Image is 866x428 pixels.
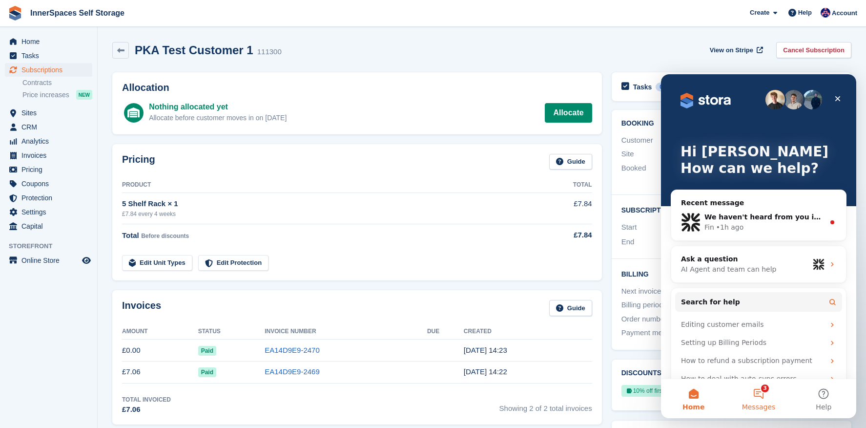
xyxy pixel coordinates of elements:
div: How to refund a subscription payment [20,281,164,292]
span: Search for help [20,223,79,233]
span: Help [155,329,170,336]
span: Help [798,8,812,18]
a: Edit Unit Types [122,255,192,271]
span: Paid [198,346,216,356]
span: View on Stripe [710,45,753,55]
a: View on Stripe [706,42,765,58]
span: Create [750,8,769,18]
h2: Billing [621,269,842,278]
div: Booked [621,163,732,183]
span: Subscriptions [21,63,80,77]
span: Coupons [21,177,80,191]
div: 10% off first 12 bills [621,385,688,397]
div: NEW [76,90,92,100]
span: Capital [21,219,80,233]
td: £0.00 [122,340,198,362]
a: Price increases NEW [22,89,92,100]
span: Price increases [22,90,69,100]
span: Before discounts [141,233,189,239]
span: Invoices [21,149,80,162]
span: Total [122,231,139,239]
div: 5 Shelf Rack × 1 [122,198,538,210]
a: menu [5,205,92,219]
th: Product [122,177,538,193]
h2: Subscription [621,205,842,214]
div: Close [168,16,186,33]
a: menu [5,49,92,63]
span: Paid [198,367,216,377]
div: Payment method [621,327,732,339]
a: EA14D9E9-2470 [265,346,320,354]
div: Billing period [621,300,732,311]
h2: Discounts [621,369,842,377]
span: CRM [21,120,80,134]
div: Fin [43,148,53,158]
th: Invoice Number [265,324,427,340]
a: Guide [549,300,592,316]
div: Nothing allocated yet [149,101,287,113]
h2: Invoices [122,300,161,316]
a: Preview store [81,255,92,266]
h2: PKA Test Customer 1 [135,43,253,57]
time: 2025-09-30 13:22:40 UTC [464,367,507,376]
span: Protection [21,191,80,205]
a: menu [5,254,92,267]
a: menu [5,35,92,48]
td: £7.06 [122,361,198,383]
a: menu [5,163,92,176]
div: 0 [656,83,667,91]
a: menu [5,149,92,162]
span: Online Store [21,254,80,267]
a: menu [5,134,92,148]
iframe: Intercom live chat [661,74,856,418]
span: Pricing [21,163,80,176]
button: Messages [65,305,130,344]
a: EA14D9E9-2469 [265,367,320,376]
th: Due [427,324,464,340]
a: Allocate [545,103,592,123]
th: Status [198,324,265,340]
span: Home [21,35,80,48]
div: Ask a question [20,180,148,190]
a: menu [5,177,92,191]
div: How to refund a subscription payment [14,278,181,296]
div: • 1h ago [55,148,83,158]
div: Allocate before customer moves in on [DATE] [149,113,287,123]
div: Setting up Billing Periods [20,263,164,274]
div: End [621,236,732,248]
div: £7.06 [122,404,171,415]
span: We haven't heard from you in a while, so I will get this conversation closed now. ​ Please reach ... [43,139,531,147]
a: Guide [549,154,592,170]
a: menu [5,219,92,233]
a: Contracts [22,78,92,87]
th: Created [464,324,592,340]
button: Search for help [14,218,181,237]
th: Total [538,177,592,193]
div: £7.84 every 4 weeks [122,210,538,218]
span: Sites [21,106,80,120]
a: menu [5,106,92,120]
span: Tasks [21,49,80,63]
div: Order number [621,314,732,325]
a: menu [5,120,92,134]
th: Amount [122,324,198,340]
span: Analytics [21,134,80,148]
div: Editing customer emails [20,245,164,256]
h2: Allocation [122,82,592,93]
div: How to deal with auto-sync errors [20,300,164,310]
img: Dominic Hampson [821,8,830,18]
time: 2025-09-30 13:23:14 UTC [464,346,507,354]
a: menu [5,63,92,77]
div: Ask a questionAI Agent and team can helpProfile image for Fin [10,171,186,209]
div: AI Agent and team can help [20,190,148,200]
a: InnerSpaces Self Storage [26,5,128,21]
button: Help [130,305,195,344]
